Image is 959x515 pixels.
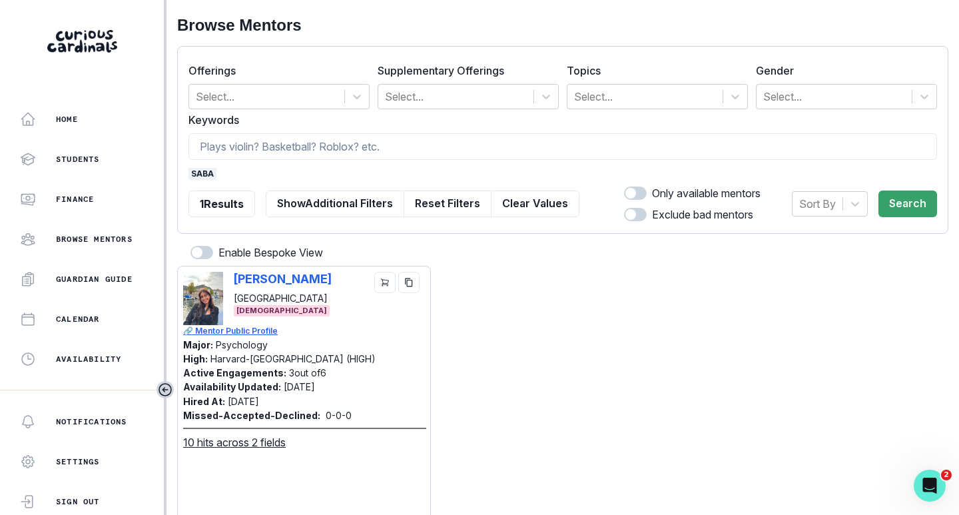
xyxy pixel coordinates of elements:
[216,339,268,350] p: Psychology
[56,314,100,324] p: Calendar
[234,272,332,286] p: [PERSON_NAME]
[157,381,174,398] button: Toggle sidebar
[56,354,121,364] p: Availability
[183,367,286,378] p: Active Engagements:
[652,185,761,201] p: Only available mentors
[56,234,133,245] p: Browse Mentors
[56,416,127,427] p: Notifications
[188,63,362,79] label: Offerings
[183,396,225,407] p: Hired At:
[183,381,281,392] p: Availability Updated:
[266,191,404,217] button: ShowAdditional Filters
[188,168,216,180] span: saba
[284,381,315,392] p: [DATE]
[374,272,396,293] button: cart
[183,353,208,364] p: High:
[47,30,117,53] img: Curious Cardinals Logo
[289,367,326,378] p: 3 out of 6
[491,191,579,217] button: Clear Values
[183,325,426,337] a: 🔗 Mentor Public Profile
[652,207,753,223] p: Exclude bad mentors
[188,112,929,128] label: Keywords
[914,470,946,502] iframe: Intercom live chat
[878,191,937,217] button: Search
[56,456,100,467] p: Settings
[404,191,491,217] button: Reset Filters
[326,408,352,422] p: 0 - 0 - 0
[941,470,952,480] span: 2
[398,272,420,293] button: copy
[234,291,332,305] p: [GEOGRAPHIC_DATA]
[183,272,223,325] img: Picture of Saba Nia
[183,339,213,350] p: Major:
[378,63,551,79] label: Supplementary Offerings
[234,305,330,316] span: [DEMOGRAPHIC_DATA]
[56,274,133,284] p: Guardian Guide
[218,245,323,260] p: Enable Bespoke View
[210,353,376,364] p: Harvard-[GEOGRAPHIC_DATA] (HIGH)
[567,63,740,79] label: Topics
[228,396,259,407] p: [DATE]
[56,114,78,125] p: Home
[56,496,100,507] p: Sign Out
[756,63,929,79] label: Gender
[200,196,244,212] p: 1 Results
[188,133,937,160] input: Plays violin? Basketball? Roblox? etc.
[183,408,320,422] p: Missed-Accepted-Declined:
[177,16,948,35] h2: Browse Mentors
[183,434,286,450] u: 10 hits across 2 fields
[56,154,100,165] p: Students
[56,194,94,205] p: Finance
